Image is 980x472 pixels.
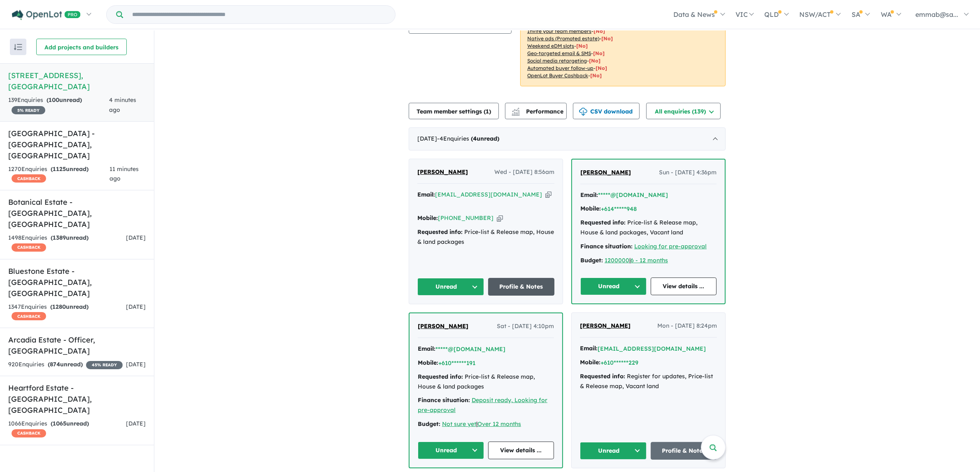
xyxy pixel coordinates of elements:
[8,164,109,184] div: 1270 Enquir ies
[580,359,601,366] strong: Mobile:
[437,135,499,142] span: - 4 Enquir ies
[598,345,706,353] button: [EMAIL_ADDRESS][DOMAIN_NAME]
[488,442,554,459] a: View details ...
[651,278,717,295] a: View details ...
[53,420,66,427] span: 1065
[8,70,146,92] h5: [STREET_ADDRESS] , [GEOGRAPHIC_DATA]
[47,96,82,104] strong: ( unread)
[435,191,542,198] a: [EMAIL_ADDRESS][DOMAIN_NAME]
[126,303,146,310] span: [DATE]
[486,108,489,115] span: 1
[418,442,484,459] button: Unread
[417,191,435,198] strong: Email:
[477,420,521,428] a: Over 12 months
[51,420,89,427] strong: ( unread)
[580,219,626,226] strong: Requested info:
[417,214,438,222] strong: Mobile:
[409,103,499,119] button: Team member settings (1)
[417,168,468,176] span: [PERSON_NAME]
[12,243,46,252] span: CASHBACK
[580,373,625,380] strong: Requested info:
[8,302,126,322] div: 1347 Enquir ies
[418,359,438,366] strong: Mobile:
[52,303,66,310] span: 1280
[8,233,126,253] div: 1498 Enquir ies
[512,108,519,112] img: line-chart.svg
[505,103,567,119] button: Performance
[125,6,393,23] input: Try estate name, suburb, builder or developer
[651,442,717,460] a: Profile & Notes
[580,278,647,295] button: Unread
[418,420,440,428] strong: Budget:
[580,345,598,352] strong: Email:
[418,372,554,392] div: Price-list & Release map, House & land packages
[497,322,554,331] span: Sat - [DATE] 4:10pm
[126,361,146,368] span: [DATE]
[418,396,470,404] strong: Finance situation:
[527,72,588,79] u: OpenLot Buyer Cashback
[14,44,22,50] img: sort.svg
[417,167,468,177] a: [PERSON_NAME]
[580,168,631,178] a: [PERSON_NAME]
[631,257,668,264] a: 6 - 12 months
[12,106,45,114] span: 5 % READY
[580,321,631,331] a: [PERSON_NAME]
[12,429,46,437] span: CASHBACK
[494,167,554,177] span: Wed - [DATE] 8:56am
[438,214,493,222] a: [PHONE_NUMBER]
[417,227,554,247] div: Price-list & Release map, House & land packages
[12,174,46,183] span: CASHBACK
[596,65,607,71] span: [No]
[527,65,594,71] u: Automated buyer follow-up
[527,43,574,49] u: Weekend eDM slots
[576,43,588,49] span: [No]
[580,442,647,460] button: Unread
[418,322,468,331] a: [PERSON_NAME]
[126,234,146,241] span: [DATE]
[580,218,717,238] div: Price-list & Release map, House & land packages, Vacant land
[580,257,603,264] strong: Budget:
[601,35,613,42] span: [No]
[605,257,629,264] a: 1200000
[545,190,552,199] button: Copy
[126,420,146,427] span: [DATE]
[580,205,601,212] strong: Mobile:
[50,303,88,310] strong: ( unread)
[86,361,123,369] span: 45 % READY
[8,360,123,370] div: 920 Enquir ies
[590,72,602,79] span: [No]
[594,28,605,34] span: [ No ]
[657,321,717,331] span: Mon - [DATE] 8:24pm
[473,135,477,142] span: 4
[512,110,520,116] img: bar-chart.svg
[513,108,563,115] span: Performance
[418,373,463,380] strong: Requested info:
[442,420,476,428] a: Not sure yet
[580,256,717,266] div: |
[471,135,499,142] strong: ( unread)
[12,10,81,20] img: Openlot PRO Logo White
[8,382,146,416] h5: Heartford Estate - [GEOGRAPHIC_DATA] , [GEOGRAPHIC_DATA]
[527,50,591,56] u: Geo-targeted email & SMS
[8,197,146,230] h5: Botanical Estate - [GEOGRAPHIC_DATA] , [GEOGRAPHIC_DATA]
[488,278,555,296] a: Profile & Notes
[580,169,631,176] span: [PERSON_NAME]
[527,28,591,34] u: Invite your team members
[109,96,136,113] span: 4 minutes ago
[634,243,707,250] a: Looking for pre-approval
[418,396,547,414] a: Deposit ready, Looking for pre-approval
[646,103,721,119] button: All enquiries (139)
[417,228,463,236] strong: Requested info:
[527,35,599,42] u: Native ads (Promoted estate)
[36,39,127,55] button: Add projects and builders
[580,322,631,329] span: [PERSON_NAME]
[8,419,126,439] div: 1066 Enquir ies
[109,165,139,183] span: 11 minutes ago
[497,214,503,222] button: Copy
[589,58,601,64] span: [No]
[580,372,717,391] div: Register for updates, Price-list & Release map, Vacant land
